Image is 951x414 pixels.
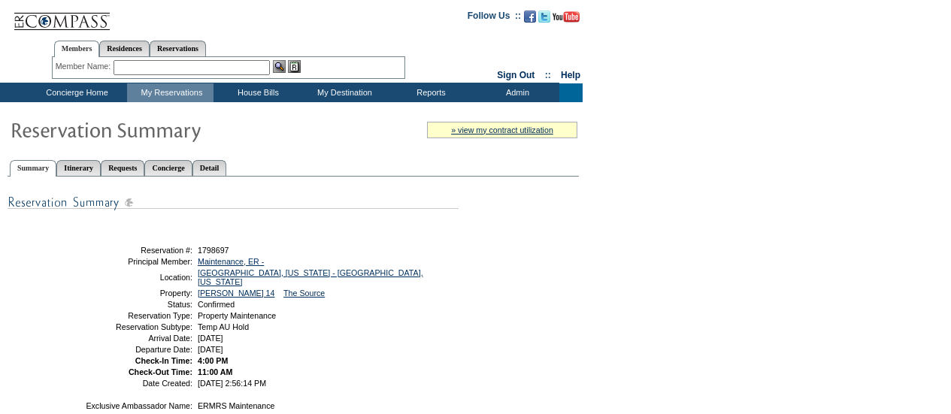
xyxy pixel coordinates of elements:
a: Maintenance, ER - [198,257,264,266]
td: Reports [386,83,473,102]
a: Follow us on Twitter [538,15,550,24]
td: Date Created: [85,379,192,388]
td: Location: [85,268,192,286]
img: subTtlResSummary.gif [8,193,459,212]
div: Member Name: [56,60,114,73]
td: Status: [85,300,192,309]
a: Members [54,41,100,57]
td: Reservation Subtype: [85,322,192,331]
img: Become our fan on Facebook [524,11,536,23]
img: Reservaton Summary [10,114,310,144]
td: Exclusive Ambassador Name: [85,401,192,410]
a: » view my contract utilization [451,125,553,134]
td: Arrival Date: [85,334,192,343]
td: Follow Us :: [468,9,521,27]
a: Detail [192,160,227,176]
td: Reservation #: [85,246,192,255]
span: Temp AU Hold [198,322,249,331]
td: Departure Date: [85,345,192,354]
img: Follow us on Twitter [538,11,550,23]
a: Sign Out [497,70,535,80]
td: Principal Member: [85,257,192,266]
span: ERMRS Maintenance [198,401,274,410]
a: Summary [10,160,56,177]
a: Subscribe to our YouTube Channel [553,15,580,24]
a: Residences [99,41,150,56]
a: Reservations [150,41,206,56]
td: Concierge Home [24,83,127,102]
a: Itinerary [56,160,101,176]
a: The Source [283,289,325,298]
a: Become our fan on Facebook [524,15,536,24]
span: Property Maintenance [198,311,276,320]
span: 1798697 [198,246,229,255]
a: [PERSON_NAME] 14 [198,289,274,298]
span: Confirmed [198,300,235,309]
td: House Bills [214,83,300,102]
span: [DATE] 2:56:14 PM [198,379,266,388]
td: Property: [85,289,192,298]
a: Concierge [144,160,192,176]
span: 4:00 PM [198,356,228,365]
img: Subscribe to our YouTube Channel [553,11,580,23]
a: [GEOGRAPHIC_DATA], [US_STATE] - [GEOGRAPHIC_DATA], [US_STATE] [198,268,423,286]
td: Reservation Type: [85,311,192,320]
td: My Reservations [127,83,214,102]
strong: Check-Out Time: [129,367,192,376]
span: 11:00 AM [198,367,232,376]
img: Reservations [288,60,301,73]
td: My Destination [300,83,386,102]
td: Admin [473,83,559,102]
span: [DATE] [198,334,223,343]
span: [DATE] [198,345,223,354]
strong: Check-In Time: [135,356,192,365]
a: Requests [101,160,144,176]
img: View [273,60,286,73]
span: :: [545,70,551,80]
a: Help [561,70,580,80]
